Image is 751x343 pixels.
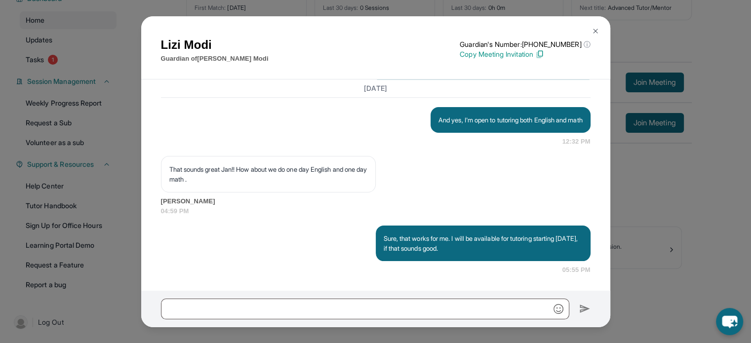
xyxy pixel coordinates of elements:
[579,303,591,315] img: Send icon
[161,196,591,206] span: [PERSON_NAME]
[384,233,583,253] p: Sure, that works for me. I will be available for tutoring starting [DATE], if that sounds good.
[553,304,563,314] img: Emoji
[562,137,591,147] span: 12:32 PM
[460,49,590,59] p: Copy Meeting Invitation
[161,54,269,64] p: Guardian of [PERSON_NAME] Modi
[716,308,743,335] button: chat-button
[583,39,590,49] span: ⓘ
[438,115,583,125] p: And yes, I'm open to tutoring both English and math
[562,265,591,275] span: 05:55 PM
[535,50,544,59] img: Copy Icon
[161,83,591,93] h3: [DATE]
[161,36,269,54] h1: Lizi Modi
[592,27,599,35] img: Close Icon
[460,39,590,49] p: Guardian's Number: [PHONE_NUMBER]
[169,164,367,184] p: That sounds great Jan!! How about we do one day English and one day math .
[161,206,591,216] span: 04:59 PM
